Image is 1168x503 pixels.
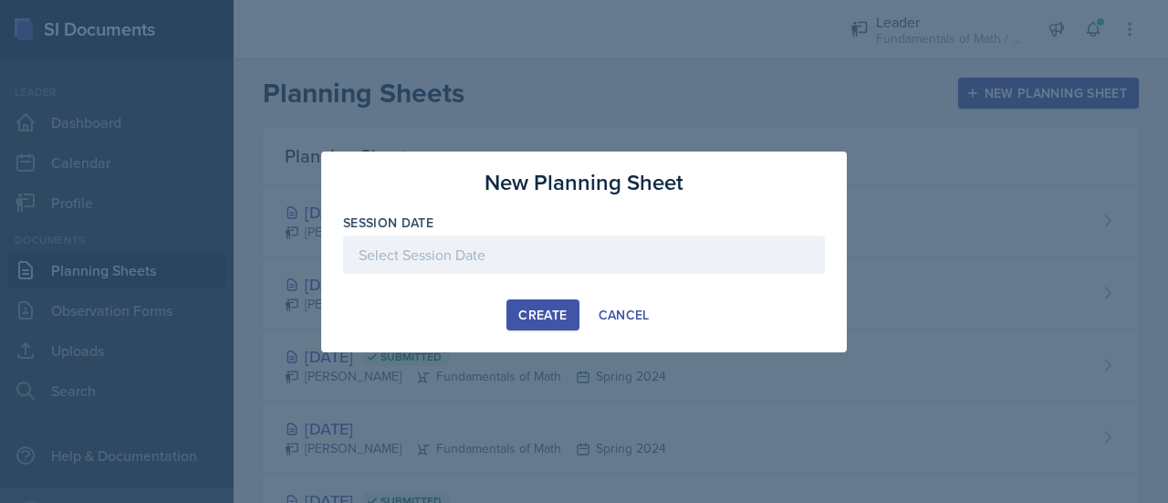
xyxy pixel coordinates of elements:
[506,299,579,330] button: Create
[485,166,683,199] h3: New Planning Sheet
[343,214,433,232] label: Session Date
[587,299,662,330] button: Cancel
[518,308,567,322] div: Create
[599,308,650,322] div: Cancel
